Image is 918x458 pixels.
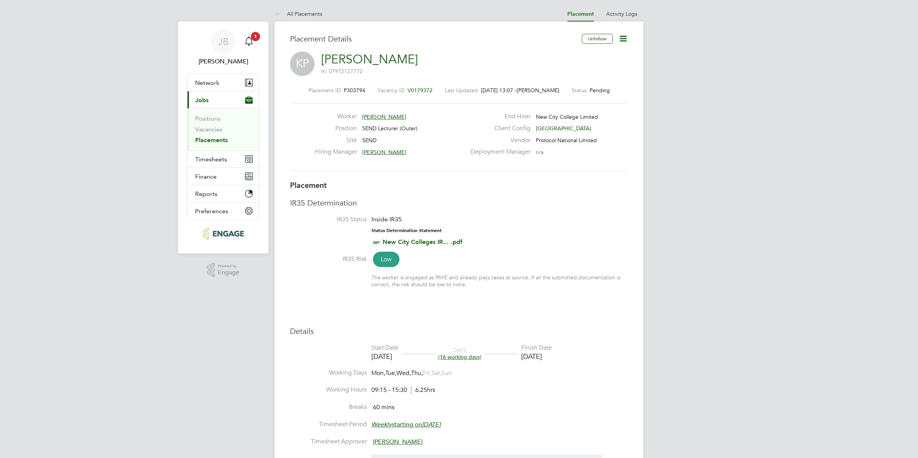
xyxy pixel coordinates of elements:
span: Sat, [431,369,441,377]
div: Start Date [371,344,398,352]
button: Reports [187,185,259,202]
span: [DATE] 13:07 - [481,87,517,94]
label: Status [572,87,587,94]
span: Tue, [385,369,396,377]
label: Timesheet Period [290,420,367,428]
label: Working Days [290,369,367,377]
a: Go to home page [187,227,259,240]
span: m: 07972127772 [321,68,363,75]
a: Powered byEngage [207,263,240,277]
label: Position [315,124,357,133]
label: Deployment Manager [466,148,530,156]
span: n/a [536,149,544,156]
a: Placements [195,136,228,144]
label: Client Config [466,124,530,133]
a: Placement [567,11,594,17]
span: [PERSON_NAME] [362,149,406,156]
span: [PERSON_NAME] [373,438,423,446]
label: Breaks [290,403,367,411]
label: IR35 Status [290,216,367,224]
em: [DATE] [422,421,441,428]
img: protocol-logo-retina.png [202,227,244,240]
label: Working Hours [290,386,367,394]
button: Network [187,74,259,91]
nav: Main navigation [178,22,268,254]
label: Site [315,136,357,144]
button: Jobs [187,91,259,108]
label: Timesheet Approver [290,438,367,446]
span: Low [373,252,399,267]
a: New City Colleges IR... .pdf [383,238,462,246]
span: [PERSON_NAME] [362,113,406,120]
button: Finance [187,168,259,185]
a: [PERSON_NAME] [321,52,418,67]
span: Wed, [396,369,411,377]
span: Mon, [371,369,385,377]
div: The worker is engaged as PAYE and already pays taxes at source. If all the submitted documentatio... [371,274,628,288]
a: All Placements [275,10,322,17]
span: Timesheets [195,156,227,163]
button: Unfollow [582,34,613,44]
label: End Hirer [466,113,530,121]
span: 6.25hrs [411,386,435,394]
span: Engage [218,269,239,276]
span: Pending [590,87,610,94]
span: Finance [195,173,217,180]
a: 1 [241,29,257,54]
label: IR35 Risk [290,255,367,263]
em: Weekly [371,421,392,428]
h3: Details [290,326,628,336]
span: Preferences [195,207,228,215]
span: KP [290,51,315,76]
a: Vacancies [195,126,222,133]
a: Activity Logs [606,10,637,17]
label: Hiring Manager [315,148,357,156]
span: JB [218,37,229,46]
span: Protocol National Limited [536,137,597,144]
b: Placement [290,181,327,190]
div: Jobs [187,108,259,150]
strong: Status Determination Statement [371,228,442,233]
div: DAYS [434,347,485,360]
span: Jobs [195,96,209,104]
span: New City College Limited [536,113,598,120]
label: Placement ID [308,87,341,94]
span: Network [195,79,219,86]
label: Worker [315,113,357,121]
span: [PERSON_NAME] [517,87,559,94]
a: Positions [195,115,220,122]
span: Fri, [423,369,431,377]
span: starting on [371,421,441,428]
span: SEND [362,137,376,144]
span: Inside IR35 [371,216,402,223]
span: [GEOGRAPHIC_DATA] [536,125,591,132]
div: [DATE] [371,352,398,361]
span: Josh Boulding [187,57,259,66]
h3: IR35 Determination [290,198,628,208]
button: Timesheets [187,151,259,168]
span: (16 working days) [438,353,481,360]
span: Sun [441,369,452,377]
span: Thu, [411,369,423,377]
span: 1 [251,32,260,41]
span: Reports [195,190,217,197]
span: 60 mins [373,403,394,411]
span: SEND Lecturer (Outer) [362,125,418,132]
button: Preferences [187,202,259,219]
span: P303794 [344,87,365,94]
label: Vacancy ID [378,87,404,94]
label: Vendor [466,136,530,144]
label: Last Updated [445,87,478,94]
div: [DATE] [521,352,552,361]
h3: Placement Details [290,34,576,44]
span: Powered by [218,263,239,269]
span: V0179372 [408,87,432,94]
div: 09:15 - 15:30 [371,386,435,394]
div: Finish Date [521,344,552,352]
a: JB[PERSON_NAME] [187,29,259,66]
